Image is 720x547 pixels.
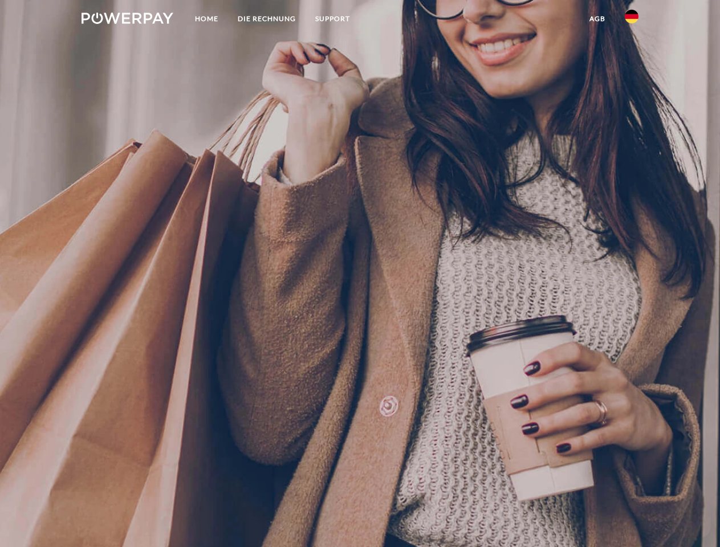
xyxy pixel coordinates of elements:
[306,9,360,29] a: SUPPORT
[82,13,173,24] img: logo-powerpay-white.svg
[625,10,638,23] img: de
[185,9,228,29] a: Home
[228,9,306,29] a: DIE RECHNUNG
[580,9,615,29] a: agb
[674,501,711,538] iframe: Button to launch messaging window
